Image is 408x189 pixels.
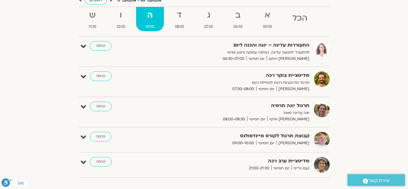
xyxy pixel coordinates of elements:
a: כניסה [90,102,112,111]
strong: מדיטציית ערב רכה [161,157,309,165]
strong: ג [195,8,223,22]
a: א05.10 [253,7,282,31]
span: יום חמישי [271,165,292,171]
strong: התעוררות עדינה – יוגה והכנה ליום [161,41,309,49]
span: יום חמישי [247,116,267,122]
strong: א [253,8,282,22]
span: 06:30-07:00 [220,56,246,62]
span: 10.10 [107,24,135,30]
strong: תרגול יוגה תרפיה [161,102,309,110]
a: ש11.10 [79,7,106,31]
a: הכל [283,7,317,31]
span: 11.10 [79,24,106,30]
strong: מדיטציית בוקר רכה [161,71,309,80]
strong: ב [224,8,252,22]
span: 06.10 [224,24,252,30]
strong: ה [136,8,164,22]
span: [PERSON_NAME] רוחם [267,56,309,62]
a: יצירת קשר [348,174,405,186]
span: יצירת קשר [368,177,390,185]
span: 09.10 [136,24,164,30]
a: ו10.10 [107,7,135,31]
span: נעם גרייף [292,165,309,171]
a: ה09.10 [136,7,164,31]
a: כניסה [90,132,112,142]
span: 08:00-08:30 [221,116,247,122]
p: יוגה עדינה מאוד [161,110,309,116]
a: כניסה [90,71,112,81]
p: להתעורר לתנועה עדינה, נשימה עמוקה ורוגע פנימי [161,49,309,56]
strong: קבוצת תרגול לקורס מיינדפולנס [161,132,309,140]
span: [PERSON_NAME] אלוף [267,116,309,122]
span: [PERSON_NAME] [276,140,309,146]
a: כניסה [90,41,112,51]
a: ב06.10 [224,7,252,31]
strong: הכל [283,11,317,25]
span: יום חמישי [256,140,276,146]
strong: ד [165,8,194,22]
span: [PERSON_NAME] [276,86,309,92]
strong: ש [79,8,106,22]
span: 21:00-21:30 [247,165,271,171]
span: 07.10 [195,24,223,30]
span: 09:00-10:00 [230,140,256,146]
span: יום חמישי [256,86,276,92]
span: 07:30-08:00 [230,86,256,92]
span: 08.10 [165,24,194,30]
a: ד08.10 [165,7,194,31]
a: ג07.10 [195,7,223,31]
span: 05.10 [253,24,282,30]
strong: ו [107,8,135,22]
a: כניסה [90,157,112,167]
p: תרגול מדיטציות רכות לתחילת היום [161,80,309,86]
span: יום חמישי [246,56,267,62]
